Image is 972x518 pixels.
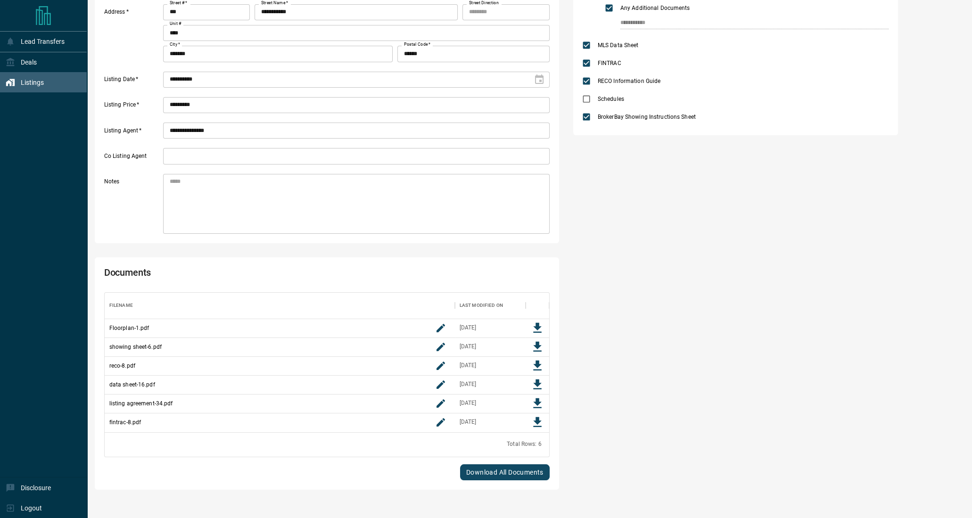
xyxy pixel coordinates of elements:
label: Notes [104,178,161,234]
label: Unit # [170,21,181,27]
div: Filename [105,292,455,319]
label: Listing Agent [104,127,161,139]
button: Download File [528,413,547,432]
label: Listing Price [104,101,161,113]
div: Jul 24, 2025 [460,362,477,370]
input: checklist input [620,17,869,29]
button: Download All Documents [460,464,550,480]
span: FINTRAC [595,59,624,67]
button: rename button [431,337,450,356]
label: Listing Date [104,75,161,88]
p: fintrac-8.pdf [109,418,141,427]
label: City [170,41,180,48]
button: rename button [431,356,450,375]
p: showing sheet-6.pdf [109,343,162,351]
div: Last Modified On [460,292,503,319]
span: MLS Data Sheet [595,41,641,49]
label: Postal Code [404,41,430,48]
div: Filename [109,292,133,319]
span: BrokerBay Showing Instructions Sheet [595,113,698,121]
button: Download File [528,356,547,375]
div: Total Rows: 6 [507,440,542,448]
button: rename button [431,319,450,337]
span: Schedules [595,95,626,103]
div: Jul 24, 2025 [460,418,477,426]
div: Jul 24, 2025 [460,399,477,407]
button: rename button [431,413,450,432]
p: reco-8.pdf [109,362,135,370]
button: rename button [431,375,450,394]
span: Any Additional Documents [618,4,692,12]
button: Download File [528,394,547,413]
p: data sheet-16.pdf [109,380,155,389]
h2: Documents [104,267,371,283]
button: rename button [431,394,450,413]
p: listing agreement-34.pdf [109,399,173,408]
div: Jul 24, 2025 [460,324,477,332]
button: Download File [528,319,547,337]
label: Co Listing Agent [104,152,161,164]
div: Jul 24, 2025 [460,380,477,388]
button: Download File [528,337,547,356]
label: Address [104,8,161,62]
div: Jul 24, 2025 [460,343,477,351]
span: RECO Information Guide [595,77,663,85]
p: Floorplan-1.pdf [109,324,149,332]
button: Download File [528,375,547,394]
div: Last Modified On [455,292,526,319]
